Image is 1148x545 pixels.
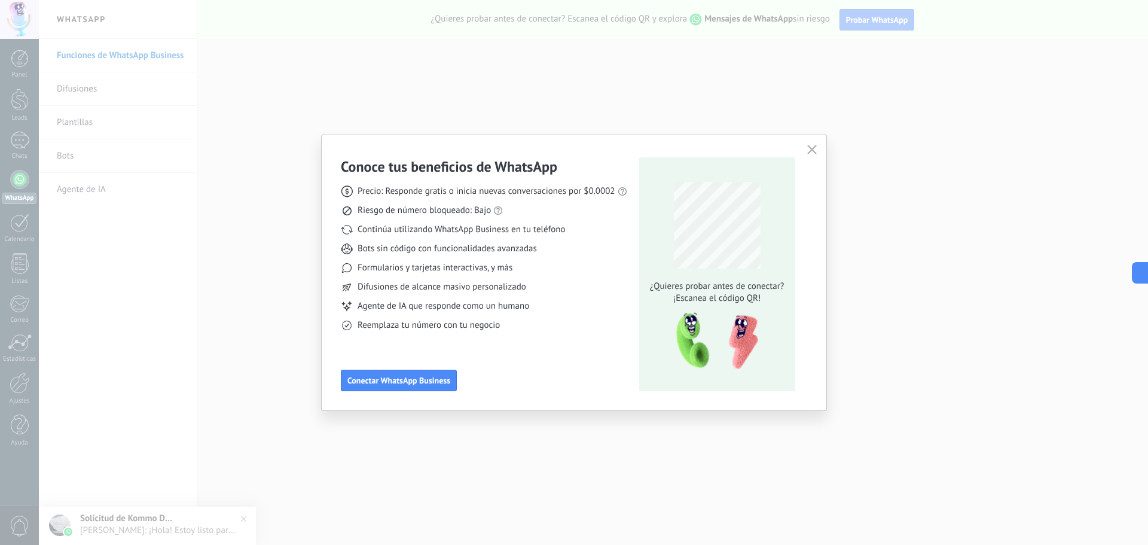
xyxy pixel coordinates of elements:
[646,293,787,305] span: ¡Escanea el código QR!
[358,185,615,197] span: Precio: Responde gratis o inicia nuevas conversaciones por $0.0002
[358,243,537,255] span: Bots sin código con funcionalidades avanzadas
[358,262,512,274] span: Formularios y tarjetas interactivas, y más
[358,224,565,236] span: Continúa utilizando WhatsApp Business en tu teléfono
[358,281,526,293] span: Difusiones de alcance masivo personalizado
[646,281,787,293] span: ¿Quieres probar antes de conectar?
[358,205,491,217] span: Riesgo de número bloqueado: Bajo
[666,309,761,373] img: qr-pic-1x.png
[358,300,529,312] span: Agente de IA que responde como un humano
[341,370,457,391] button: Conectar WhatsApp Business
[347,376,450,385] span: Conectar WhatsApp Business
[358,319,500,331] span: Reemplaza tu número con tu negocio
[341,157,557,176] h3: Conoce tus beneficios de WhatsApp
